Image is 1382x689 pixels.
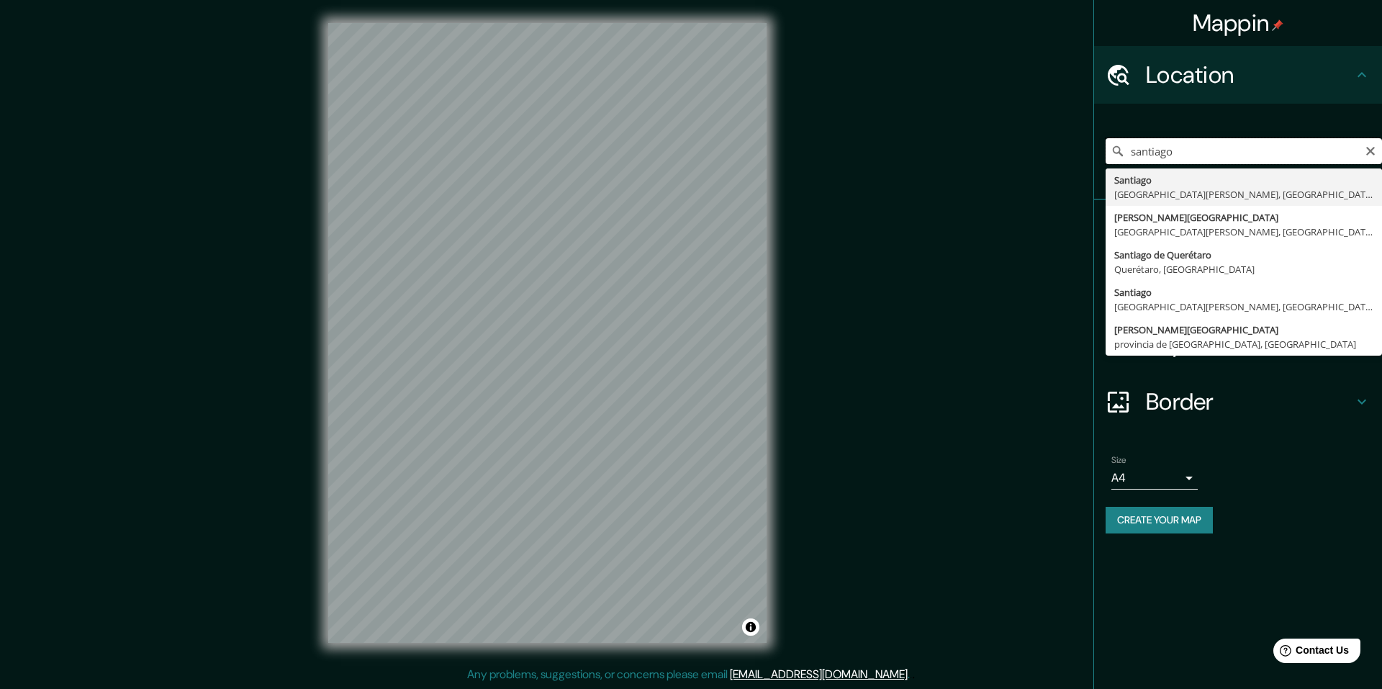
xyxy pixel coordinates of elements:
p: Any problems, suggestions, or concerns please email . [467,666,910,683]
div: [GEOGRAPHIC_DATA][PERSON_NAME], [GEOGRAPHIC_DATA] [1114,187,1373,202]
div: A4 [1111,467,1198,490]
h4: Mappin [1193,9,1284,37]
div: Layout [1094,315,1382,373]
div: [PERSON_NAME][GEOGRAPHIC_DATA] [1114,210,1373,225]
canvas: Map [328,23,767,643]
input: Pick your city or area [1106,138,1382,164]
div: . [910,666,912,683]
h4: Location [1146,60,1353,89]
div: Location [1094,46,1382,104]
button: Toggle attribution [742,618,759,636]
div: [GEOGRAPHIC_DATA][PERSON_NAME], [GEOGRAPHIC_DATA] [1114,225,1373,239]
div: Querétaro, [GEOGRAPHIC_DATA] [1114,262,1373,276]
h4: Layout [1146,330,1353,359]
a: [EMAIL_ADDRESS][DOMAIN_NAME] [730,667,908,682]
div: [GEOGRAPHIC_DATA][PERSON_NAME], [GEOGRAPHIC_DATA] [1114,300,1373,314]
img: pin-icon.png [1272,19,1283,31]
div: provincia de [GEOGRAPHIC_DATA], [GEOGRAPHIC_DATA] [1114,337,1373,351]
label: Size [1111,454,1126,467]
div: Santiago de Querétaro [1114,248,1373,262]
button: Create your map [1106,507,1213,533]
div: Pins [1094,200,1382,258]
div: Style [1094,258,1382,315]
div: . [912,666,915,683]
div: Santiago [1114,285,1373,300]
div: [PERSON_NAME][GEOGRAPHIC_DATA] [1114,323,1373,337]
h4: Border [1146,387,1353,416]
div: Border [1094,373,1382,431]
div: Santiago [1114,173,1373,187]
button: Clear [1365,143,1376,157]
iframe: Help widget launcher [1254,633,1366,673]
